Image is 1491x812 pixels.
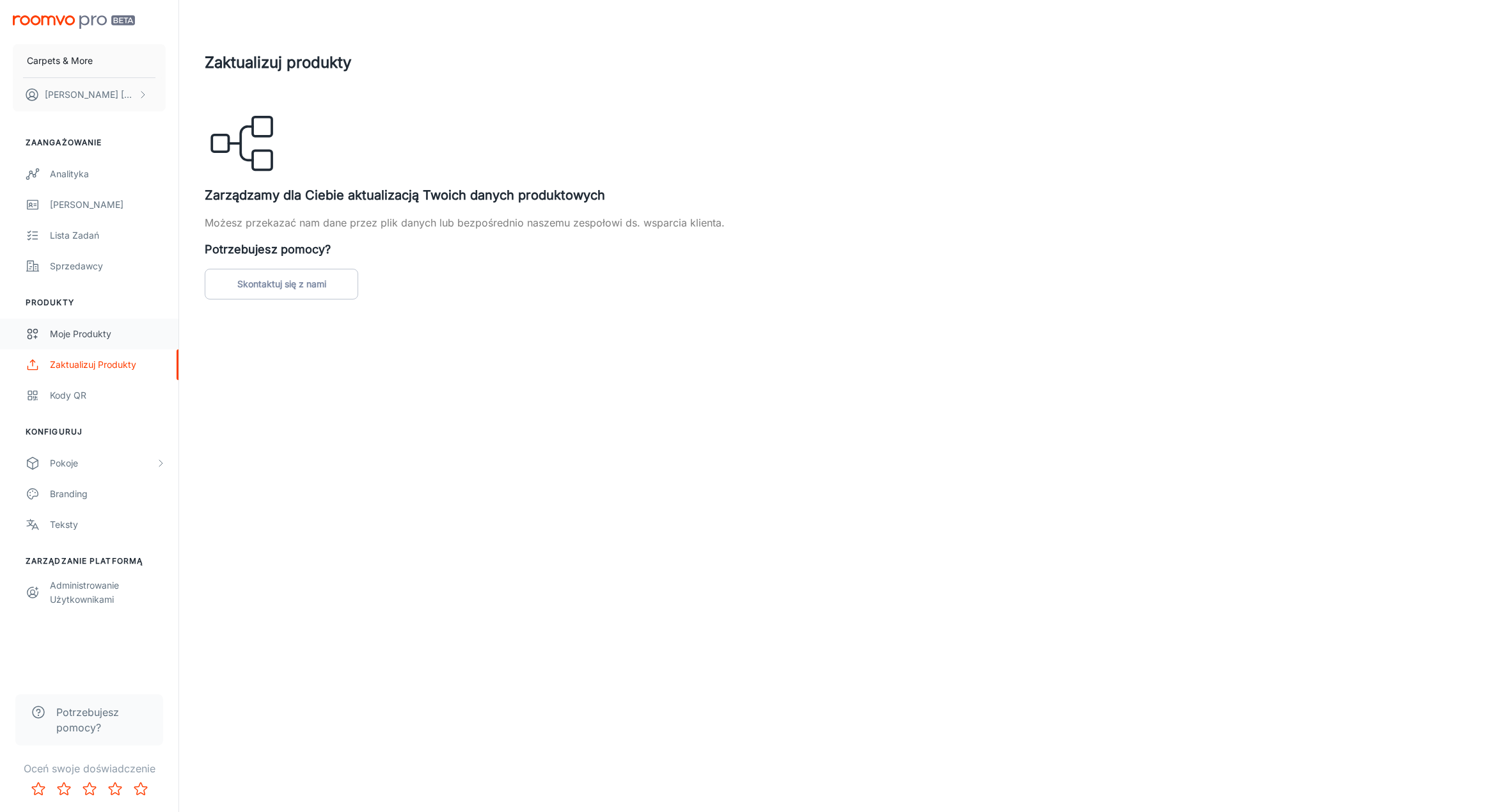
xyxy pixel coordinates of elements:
div: [PERSON_NAME] [50,198,166,212]
button: [PERSON_NAME] [PERSON_NAME] [13,78,166,111]
h6: Potrzebujesz pomocy? [205,241,1465,259]
div: Sprzedawcy [50,259,166,273]
h5: Zarządzamy dla Ciebie aktualizacją Twoich danych produktowych [205,186,1465,205]
a: Skontaktuj się z nami [205,269,358,299]
div: Lista zadań [50,228,166,243]
p: Carpets & More [27,54,93,68]
button: Carpets & More [13,44,166,77]
img: Roomvo PRO Beta [13,15,135,29]
p: [PERSON_NAME] [PERSON_NAME] [45,88,135,102]
p: Możesz przekazać nam dane przez plik danych lub bezpośrednio naszemu zespołowi ds. wsparcia klienta. [205,215,1465,230]
h4: Zaktualizuj produkty [205,51,1465,74]
div: Analityka [50,167,166,181]
div: Moje produkty [50,327,166,341]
